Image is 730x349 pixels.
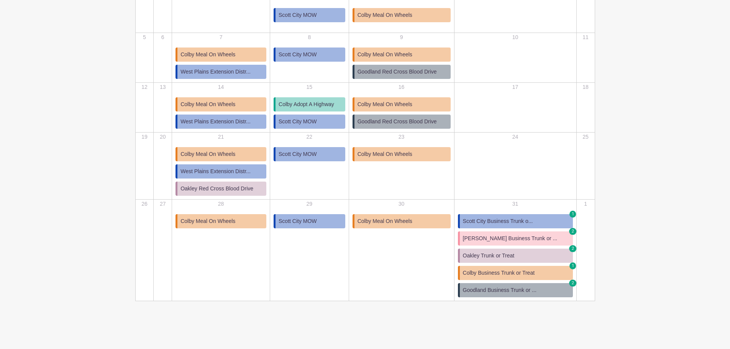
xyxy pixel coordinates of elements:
[279,100,334,108] span: Colby Adopt A Highway
[154,33,171,41] p: 6
[358,217,412,225] span: Colby Meal On Wheels
[274,115,345,129] a: Scott City MOW
[176,214,266,228] a: Colby Meal On Wheels
[180,68,251,76] span: West Plains Extension Distr...
[349,200,454,208] p: 30
[180,51,235,59] span: Colby Meal On Wheels
[463,286,536,294] span: Goodland Business Trunk or ...
[176,182,266,196] a: Oakley Red Cross Blood Drive
[455,133,576,141] p: 24
[271,33,348,41] p: 8
[358,118,437,126] span: Goodland Red Cross Blood Drive
[271,83,348,91] p: 15
[358,11,412,19] span: Colby Meal On Wheels
[172,83,269,91] p: 14
[154,83,171,91] p: 13
[172,33,269,41] p: 7
[358,51,412,59] span: Colby Meal On Wheels
[279,51,317,59] span: Scott City MOW
[279,11,317,19] span: Scott City MOW
[154,133,171,141] p: 20
[349,33,454,41] p: 9
[458,214,573,228] a: Scott City Business Trunk o... 1
[353,214,451,228] a: Colby Meal On Wheels
[577,83,594,91] p: 18
[279,150,317,158] span: Scott City MOW
[180,150,235,158] span: Colby Meal On Wheels
[136,33,153,41] p: 5
[176,147,266,161] a: Colby Meal On Wheels
[180,118,251,126] span: West Plains Extension Distr...
[353,48,451,62] a: Colby Meal On Wheels
[279,217,317,225] span: Scott City MOW
[569,280,577,287] span: 2
[577,33,594,41] p: 11
[349,133,454,141] p: 23
[349,83,454,91] p: 16
[455,200,576,208] p: 31
[176,48,266,62] a: Colby Meal On Wheels
[458,283,573,297] a: Goodland Business Trunk or ... 2
[172,133,269,141] p: 21
[172,200,269,208] p: 28
[463,269,535,277] span: Colby Business Trunk or Treat
[274,147,345,161] a: Scott City MOW
[180,100,235,108] span: Colby Meal On Wheels
[274,97,345,111] a: Colby Adopt A Highway
[176,115,266,129] a: West Plains Extension Distr...
[274,8,345,22] a: Scott City MOW
[458,266,573,280] a: Colby Business Trunk or Treat 1
[136,133,153,141] p: 19
[154,200,171,208] p: 27
[358,150,412,158] span: Colby Meal On Wheels
[176,65,266,79] a: West Plains Extension Distr...
[279,118,317,126] span: Scott City MOW
[176,164,266,179] a: West Plains Extension Distr...
[274,48,345,62] a: Scott City MOW
[569,228,577,235] span: 2
[569,211,576,218] span: 1
[353,115,451,129] a: Goodland Red Cross Blood Drive
[353,97,451,111] a: Colby Meal On Wheels
[569,245,577,252] span: 2
[353,8,451,22] a: Colby Meal On Wheels
[463,217,533,225] span: Scott City Business Trunk o...
[180,167,251,175] span: West Plains Extension Distr...
[180,217,235,225] span: Colby Meal On Wheels
[176,97,266,111] a: Colby Meal On Wheels
[458,231,573,246] a: [PERSON_NAME] Business Trunk or ... 2
[463,252,515,260] span: Oakley Trunk or Treat
[463,234,558,242] span: [PERSON_NAME] Business Trunk or ...
[358,100,412,108] span: Colby Meal On Wheels
[358,68,437,76] span: Goodland Red Cross Blood Drive
[271,133,348,141] p: 22
[569,262,576,269] span: 1
[455,33,576,41] p: 10
[136,83,153,91] p: 12
[274,214,345,228] a: Scott City MOW
[353,65,451,79] a: Goodland Red Cross Blood Drive
[353,147,451,161] a: Colby Meal On Wheels
[271,200,348,208] p: 29
[577,200,594,208] p: 1
[136,200,153,208] p: 26
[455,83,576,91] p: 17
[458,249,573,263] a: Oakley Trunk or Treat 2
[180,185,253,193] span: Oakley Red Cross Blood Drive
[577,133,594,141] p: 25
